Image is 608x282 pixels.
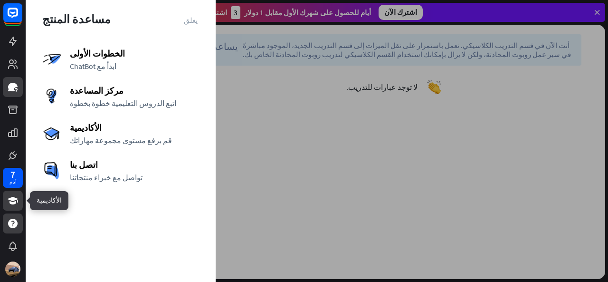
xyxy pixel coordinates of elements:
[70,122,102,133] font: الأكاديمية
[70,159,98,170] font: اتصل بنا
[184,16,198,23] font: يغلق
[70,48,125,59] font: الخطوات الأولى
[9,179,17,185] font: أيام
[3,168,23,188] a: 7 أيام
[10,168,15,180] font: 7
[70,136,172,145] font: قم برفع مستوى مجموعة مهاراتك
[42,12,111,27] font: مساعدة المنتج
[70,85,123,96] font: مركز المساعدة
[70,98,176,108] font: اتبع الدروس التعليمية خطوة بخطوة
[8,4,36,32] button: افتح أداة الدردشة المباشرة
[70,173,142,182] font: تواصل مع خبراء منتجاتنا
[70,61,116,71] font: ابدأ مع ChatBot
